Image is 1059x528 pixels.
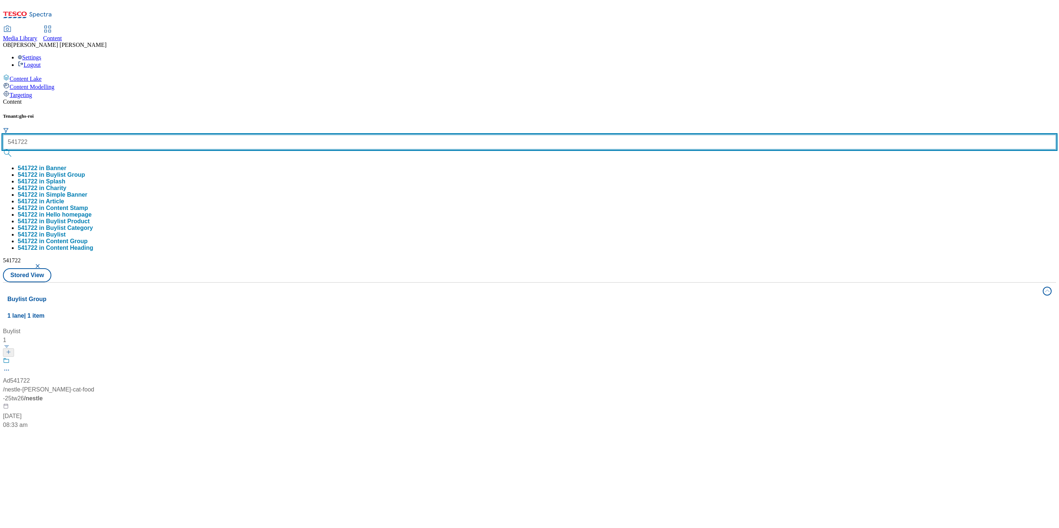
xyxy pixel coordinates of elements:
div: 541722 in [18,218,90,225]
span: Content [43,35,62,41]
a: Media Library [3,26,37,42]
a: Content Modelling [3,82,1056,90]
div: Buylist [3,327,95,336]
span: 541722 [3,257,21,263]
div: 1 [3,336,95,345]
button: 541722 in Content Heading [18,245,93,251]
span: Media Library [3,35,37,41]
span: / nestle-[PERSON_NAME]-cat-food-25tw26 [3,386,94,401]
span: OB [3,42,11,48]
span: Targeting [10,92,32,98]
button: 541722 in Buylist [18,231,66,238]
button: 541722 in Charity [18,185,66,191]
span: Buylist Product [46,218,90,224]
input: Search [3,135,1056,149]
span: Content Lake [10,76,42,82]
span: [PERSON_NAME] [PERSON_NAME] [11,42,106,48]
button: 541722 in Splash [18,178,65,185]
span: Buylist [46,231,66,238]
span: 1 lane | 1 item [7,313,45,319]
button: Buylist Group1 lane| 1 item [3,283,1056,324]
span: Charity [46,185,66,191]
button: 541722 in Content Group [18,238,88,245]
h5: Tenant: [3,113,1056,119]
div: [DATE] [3,412,95,421]
button: 541722 in Buylist Product [18,218,90,225]
button: 541722 in Hello homepage [18,211,92,218]
button: 541722 in Banner [18,165,66,172]
a: Content Lake [3,74,1056,82]
span: ghs-roi [19,113,34,119]
a: Logout [18,62,41,68]
a: Targeting [3,90,1056,99]
button: 541722 in Article [18,198,64,205]
div: Ad541722 [3,376,30,385]
div: Content [3,99,1056,105]
button: 541722 in Content Stamp [18,205,88,211]
button: 541722 in Buylist Category [18,225,93,231]
div: 541722 in [18,185,66,191]
div: 541722 in [18,198,64,205]
div: 541722 in [18,225,93,231]
a: Content [43,26,62,42]
a: Settings [18,54,41,61]
div: 08:33 am [3,421,95,429]
button: 541722 in Buylist Group [18,172,85,178]
button: Stored View [3,268,51,282]
div: 541722 in [18,231,66,238]
span: / nestle [24,395,43,401]
button: 541722 in Simple Banner [18,191,88,198]
span: Content Modelling [10,84,54,90]
svg: Search Filters [3,127,9,133]
h4: Buylist Group [7,295,1038,304]
span: Buylist Category [46,225,93,231]
span: Article [46,198,64,204]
